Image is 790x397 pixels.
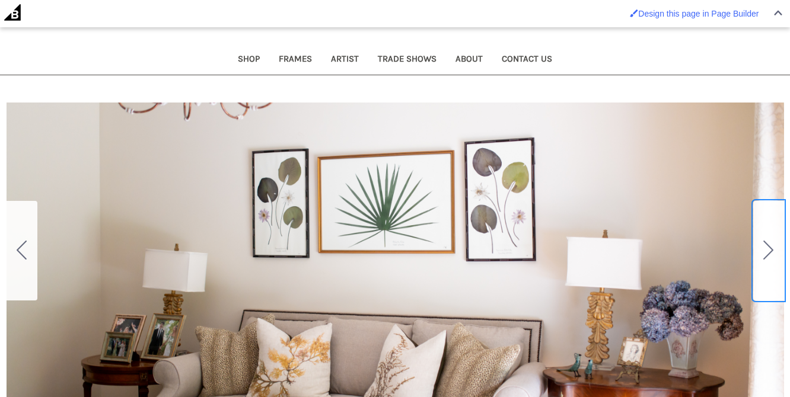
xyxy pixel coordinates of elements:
[7,201,37,300] button: Go to slide 3
[368,46,446,75] a: Trade Shows
[228,46,269,75] a: Shop
[638,9,759,18] span: Design this page in Page Builder
[321,46,368,75] a: Artist
[753,201,784,300] button: Go to slide 5
[624,3,764,24] a: Enabled brush for page builder edit. Design this page in Page Builder
[492,46,562,75] a: Contact Us
[446,46,492,75] a: About
[630,9,638,17] img: Enabled brush for page builder edit.
[774,10,782,15] img: Close Admin Bar
[269,46,321,75] a: Frames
